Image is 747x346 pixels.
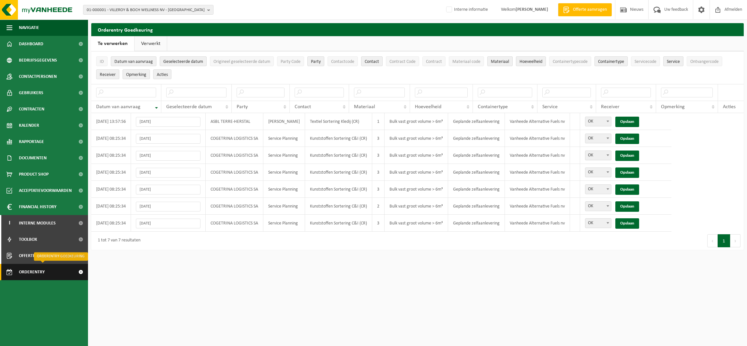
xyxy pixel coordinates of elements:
span: Ontvangercode [690,59,719,64]
button: 01-000001 - VILLEROY & BOCH WELLNESS NV - [GEOGRAPHIC_DATA] [83,5,213,15]
td: Geplande zelfaanlevering [448,147,505,164]
td: Bulk vast groot volume > 6m³ [385,147,448,164]
span: Materiaal [354,104,375,109]
button: MateriaalMateriaal: Activate to sort [487,56,513,66]
button: OpmerkingOpmerking: Activate to sort [123,69,150,79]
span: Service [667,59,680,64]
span: Acties [157,72,168,77]
button: OntvangercodeOntvangercode: Activate to sort [687,56,722,66]
button: Materiaal codeMateriaal code: Activate to sort [449,56,484,66]
span: Contact [365,59,379,64]
span: Containertypecode [553,59,588,64]
span: Acties [723,104,736,109]
span: Offerte aanvragen [19,248,60,264]
span: 01-000001 - VILLEROY & BOCH WELLNESS NV - [GEOGRAPHIC_DATA] [87,5,205,15]
td: [DATE] 08:25:34 [91,130,131,147]
td: Geplande zelfaanlevering [448,164,505,181]
td: Vanheede Alternative Fuels nv [505,215,570,232]
td: Bulk vast groot volume > 6m³ [385,198,448,215]
span: Datum van aanvraag [114,59,153,64]
td: Bulk vast groot volume > 6m³ [385,164,448,181]
td: [DATE] 08:25:34 [91,198,131,215]
td: Service Planning [263,147,305,164]
td: COGETRINA LOGISTICS SA [206,215,263,232]
td: COGETRINA LOGISTICS SA [206,181,263,198]
td: [PERSON_NAME] [263,113,305,130]
a: Opslaan [615,134,639,144]
span: Opmerking [126,72,146,77]
span: Service [542,104,558,109]
td: [DATE] 08:25:34 [91,181,131,198]
span: OK [585,151,611,160]
button: Contract CodeContract Code: Activate to sort [386,56,419,66]
a: Offerte aanvragen [558,3,612,16]
span: Origineel geselecteerde datum [213,59,270,64]
button: Geselecteerde datumGeselecteerde datum: Activate to sort [160,56,207,66]
span: OK [585,184,611,194]
td: Vanheede Alternative Fuels nv [505,130,570,147]
td: Bulk vast groot volume > 6m³ [385,113,448,130]
td: ASBL TERRE-HERSTAL [206,113,263,130]
a: Opslaan [615,151,639,161]
span: Contactcode [331,59,354,64]
span: Receiver [100,72,116,77]
a: Opslaan [615,167,639,178]
span: Hoeveelheid [415,104,441,109]
span: OK [585,167,611,177]
td: COGETRINA LOGISTICS SA [206,164,263,181]
span: OK [585,218,611,228]
span: Kalender [19,117,39,134]
span: Bedrijfsgegevens [19,52,57,68]
td: Kunststoffen Sortering C&I (CR) [305,215,372,232]
span: Party [311,59,321,64]
button: Party CodeParty Code: Activate to sort [277,56,304,66]
td: Vanheede Alternative Fuels nv [505,181,570,198]
label: Interne informatie [445,5,488,15]
span: Contracten [19,101,44,117]
td: Kunststoffen Sortering C&I (CR) [305,181,372,198]
span: Geselecteerde datum [166,104,212,109]
td: Vanheede Alternative Fuels nv [505,147,570,164]
td: Service Planning [263,215,305,232]
td: 3 [372,130,385,147]
td: Bulk vast groot volume > 6m³ [385,130,448,147]
span: OK [585,117,611,126]
span: Opmerking [661,104,685,109]
button: ServiceService: Activate to sort [663,56,683,66]
td: Service Planning [263,198,305,215]
td: Geplande zelfaanlevering [448,130,505,147]
button: ContainertypeContainertype: Activate to sort [594,56,628,66]
span: Geselecteerde datum [163,59,203,64]
td: COGETRINA LOGISTICS SA [206,147,263,164]
span: OK [585,202,611,211]
td: Service Planning [263,130,305,147]
span: Hoeveelheid [520,59,542,64]
td: 3 [372,164,385,181]
button: PartyParty: Activate to sort [307,56,324,66]
a: Opslaan [615,201,639,212]
button: ContainertypecodeContainertypecode: Activate to sort [549,56,591,66]
td: 1 [372,113,385,130]
span: Gebruikers [19,85,43,101]
div: 1 tot 7 van 7 resultaten [95,235,140,247]
button: ReceiverReceiver: Activate to sort [96,69,119,79]
span: OK [585,219,611,228]
span: Containertype [478,104,508,109]
button: IDID: Activate to sort [96,56,108,66]
span: OK [585,151,611,160]
td: 3 [372,147,385,164]
td: Textiel Sortering Kledij (CR) [305,113,372,130]
td: Geplande zelfaanlevering [448,113,505,130]
span: I [7,215,12,231]
button: 1 [718,234,730,247]
span: Product Shop [19,166,49,182]
span: Interne modules [19,215,56,231]
td: COGETRINA LOGISTICS SA [206,198,263,215]
td: [DATE] 08:25:34 [91,147,131,164]
td: Bulk vast groot volume > 6m³ [385,181,448,198]
span: Servicecode [635,59,656,64]
td: Kunststoffen Sortering C&I (CR) [305,147,372,164]
span: Orderentry Goedkeuring [19,264,74,280]
span: OK [585,134,611,143]
span: Contactpersonen [19,68,57,85]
